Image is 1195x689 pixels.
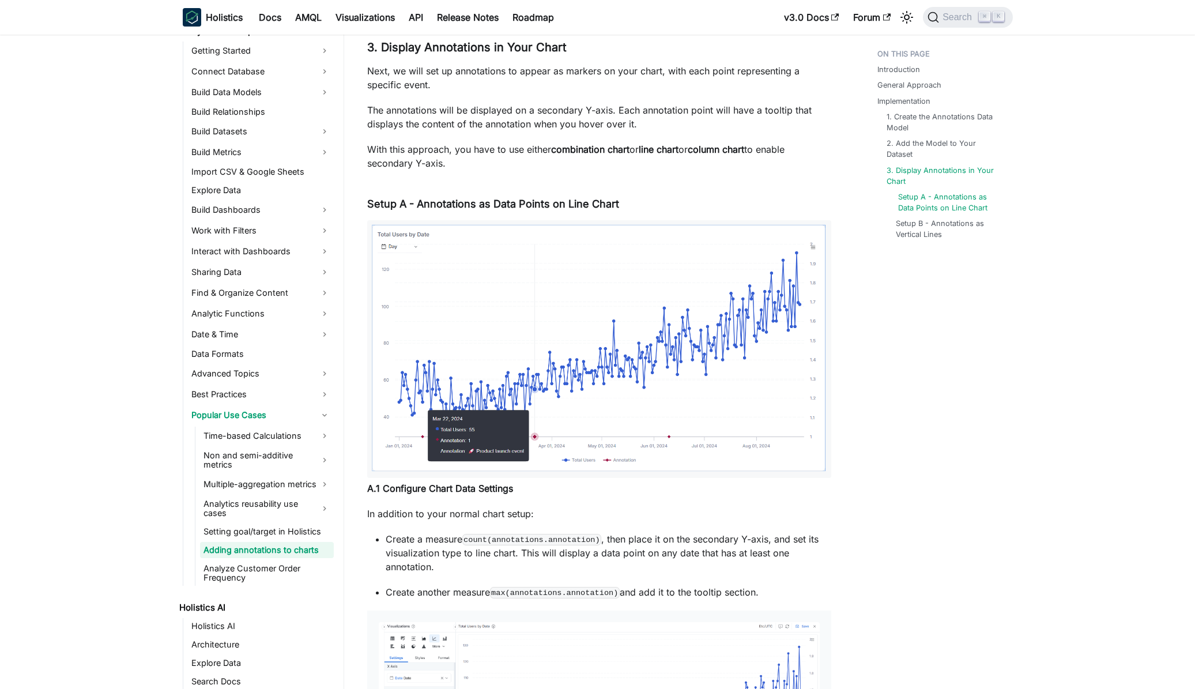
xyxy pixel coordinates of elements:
a: Analyze Customer Order Frequency [200,560,334,586]
a: Time-based Calculations [200,427,334,445]
code: max(annotations.annotation) [490,587,620,598]
a: Setup B - Annotations as Vertical Lines [896,218,997,240]
a: Roadmap [506,8,561,27]
a: Visualizations [329,8,402,27]
a: Explore Data [188,182,334,198]
a: Forum [846,8,898,27]
h3: 3. Display Annotations in Your Chart [367,40,831,55]
a: Build Metrics [188,143,334,161]
p: With this approach, you have to use either or or to enable secondary Y-axis. [367,142,831,170]
code: count(annotations.annotation) [462,534,602,545]
a: Build Data Models [188,83,334,101]
a: Non and semi-additive metrics [200,447,334,473]
a: Analytic Functions [188,304,334,323]
a: Best Practices [188,385,334,404]
b: Holistics [206,10,243,24]
a: Setting goal/target in Holistics [200,524,334,540]
a: Build Relationships [188,104,334,120]
a: 2. Add the Model to Your Dataset [887,138,1001,160]
a: Introduction [877,64,920,75]
a: Date & Time [188,325,334,344]
a: Connect Database [188,62,334,81]
strong: line chart [639,144,678,155]
a: Sharing Data [188,263,334,281]
a: Analytics reusability use cases [200,496,334,521]
a: v3.0 Docs [777,8,846,27]
img: Holistics [183,8,201,27]
strong: combination chart [551,144,629,155]
span: Search [939,12,979,22]
a: 1. Create the Annotations Data Model [887,111,1001,133]
h4: Setup A - Annotations as Data Points on Line Chart [367,198,831,211]
a: HolisticsHolistics [183,8,243,27]
a: Release Notes [430,8,506,27]
p: Create another measure and add it to the tooltip section. [386,585,831,599]
a: 3. Display Annotations in Your Chart [887,165,1001,187]
a: Build Dashboards [188,201,334,219]
img: docs-annotation-outcome [367,220,831,479]
a: Implementation [877,96,930,107]
strong: A.1 Configure Chart Data Settings [367,483,513,494]
a: Setup A - Annotations as Data Points on Line Chart [898,191,999,213]
a: Holistics AI [188,618,334,634]
a: Adding annotations to charts [200,542,334,558]
a: Advanced Topics [188,364,334,383]
p: Create a measure , then place it on the secondary Y-axis, and set its visualization type to line ... [386,532,831,574]
a: Find & Organize Content [188,284,334,302]
a: API [402,8,430,27]
a: Holistics AI [176,600,334,616]
a: Data Formats [188,346,334,362]
button: Search (Command+K) [923,7,1012,28]
button: Switch between dark and light mode (currently light mode) [898,8,916,27]
a: Docs [252,8,288,27]
a: Import CSV & Google Sheets [188,164,334,180]
a: Popular Use Cases [188,406,334,424]
a: Interact with Dashboards [188,242,334,261]
nav: Docs sidebar [171,35,344,689]
kbd: ⌘ [979,12,990,22]
a: Getting Started [188,42,334,60]
a: General Approach [877,80,941,91]
p: Next, we will set up annotations to appear as markers on your chart, with each point representing... [367,64,831,92]
a: Multiple-aggregation metrics [200,475,334,494]
strong: column chart [688,144,744,155]
a: Build Datasets [188,122,334,141]
a: Architecture [188,637,334,653]
kbd: K [993,12,1004,22]
a: AMQL [288,8,329,27]
a: Explore Data [188,655,334,671]
p: The annotations will be displayed on a secondary Y-axis. Each annotation point will have a toolti... [367,103,831,131]
p: In addition to your normal chart setup: [367,507,831,521]
a: Work with Filters [188,221,334,240]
